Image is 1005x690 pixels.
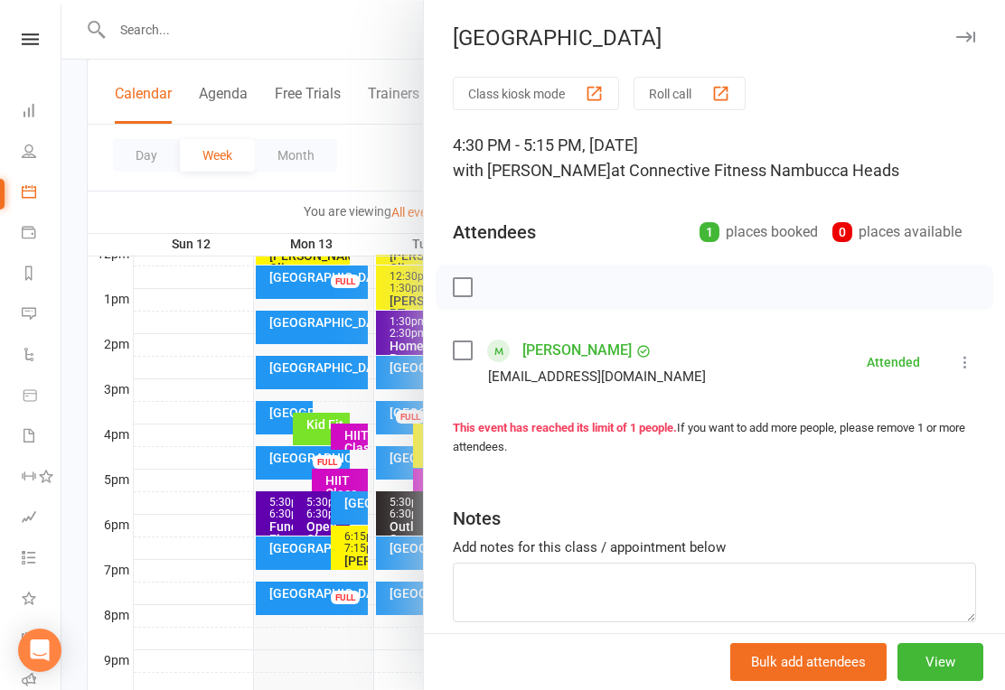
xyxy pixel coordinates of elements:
a: Calendar [22,173,62,214]
div: [GEOGRAPHIC_DATA] [424,25,1005,51]
div: Open Intercom Messenger [18,629,61,672]
a: What's New [22,580,62,620]
span: with [PERSON_NAME] [453,161,611,180]
a: General attendance kiosk mode [22,620,62,661]
strong: This event has reached its limit of 1 people. [453,421,677,434]
a: Dashboard [22,92,62,133]
a: Assessments [22,499,62,539]
div: places available [832,219,962,245]
a: [PERSON_NAME] [522,336,632,365]
span: at Connective Fitness Nambucca Heads [611,161,899,180]
button: Bulk add attendees [730,643,887,681]
a: Payments [22,214,62,255]
div: If you want to add more people, please remove 1 or more attendees. [453,419,976,457]
div: Add notes for this class / appointment below [453,536,976,558]
a: Reports [22,255,62,295]
button: Roll call [634,77,746,110]
button: View [897,643,983,681]
div: 0 [832,222,852,242]
div: 4:30 PM - 5:15 PM, [DATE] [453,133,976,183]
a: People [22,133,62,173]
div: Attendees [453,219,536,245]
div: 1 [700,222,719,242]
button: Class kiosk mode [453,77,619,110]
div: Attended [867,356,920,368]
div: places booked [700,219,818,245]
a: Product Sales [22,377,62,417]
div: Notes [453,506,501,531]
div: [EMAIL_ADDRESS][DOMAIN_NAME] [488,365,706,388]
